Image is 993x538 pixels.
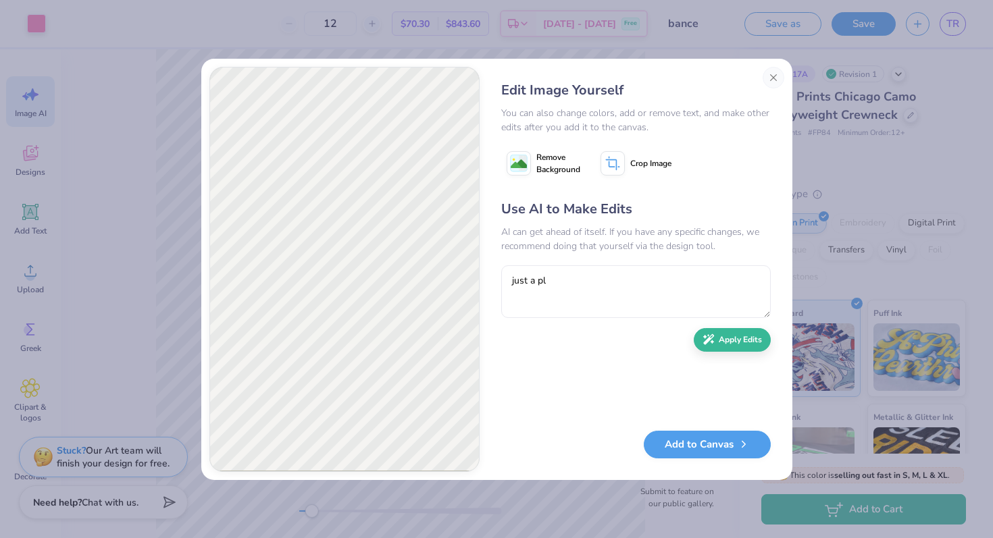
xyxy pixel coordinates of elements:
div: You can also change colors, add or remove text, and make other edits after you add it to the canvas. [501,106,771,134]
span: Remove Background [536,151,580,176]
div: Edit Image Yourself [501,80,771,101]
div: Use AI to Make Edits [501,199,771,219]
span: Crop Image [630,157,671,169]
div: AI can get ahead of itself. If you have any specific changes, we recommend doing that yourself vi... [501,225,771,253]
button: Apply Edits [694,328,771,352]
button: Remove Background [501,146,586,180]
button: Close [763,67,784,88]
button: Crop Image [595,146,680,180]
textarea: just a pl [501,265,771,318]
button: Add to Canvas [644,431,771,458]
